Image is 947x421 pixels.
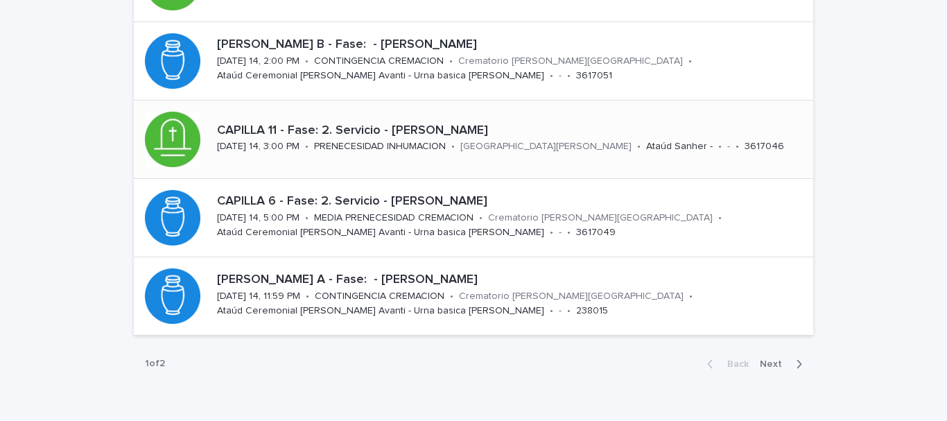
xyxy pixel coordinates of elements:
[217,227,544,239] p: Ataúd Ceremonial [PERSON_NAME] Avanti - Urna basica [PERSON_NAME]
[217,212,299,224] p: [DATE] 14, 5:00 PM
[314,212,473,224] p: MEDIA PRENECESIDAD CREMACION
[567,305,571,317] p: •
[637,141,641,153] p: •
[719,359,749,369] span: Back
[718,212,722,224] p: •
[305,141,309,153] p: •
[315,291,444,302] p: CONTINGENCIA CREMACION
[134,101,813,179] a: CAPILLA 11 - Fase: 2. Servicio - [PERSON_NAME][DATE] 14, 3:00 PM•PRENECESIDAD INHUMACION•[GEOGRAP...
[305,55,309,67] p: •
[696,358,754,370] button: Back
[550,305,553,317] p: •
[458,55,683,67] p: Crematorio [PERSON_NAME][GEOGRAPHIC_DATA]
[305,212,309,224] p: •
[217,291,300,302] p: [DATE] 14, 11:59 PM
[550,227,553,239] p: •
[559,305,562,317] p: -
[550,70,553,82] p: •
[559,70,562,82] p: -
[576,305,608,317] p: 238015
[217,37,808,53] p: [PERSON_NAME] B - Fase: - [PERSON_NAME]
[479,212,483,224] p: •
[727,141,730,153] p: -
[451,141,455,153] p: •
[217,70,544,82] p: Ataúd Ceremonial [PERSON_NAME] Avanti - Urna basica [PERSON_NAME]
[134,22,813,101] a: [PERSON_NAME] B - Fase: - [PERSON_NAME][DATE] 14, 2:00 PM•CONTINGENCIA CREMACION•Crematorio [PERS...
[314,55,444,67] p: CONTINGENCIA CREMACION
[576,227,616,239] p: 3617049
[134,347,176,381] p: 1 of 2
[306,291,309,302] p: •
[760,359,790,369] span: Next
[450,291,453,302] p: •
[567,70,571,82] p: •
[217,194,808,209] p: CAPILLA 6 - Fase: 2. Servicio - [PERSON_NAME]
[559,227,562,239] p: -
[460,141,632,153] p: [GEOGRAPHIC_DATA][PERSON_NAME]
[314,141,446,153] p: PRENECESIDAD INHUMACION
[134,179,813,257] a: CAPILLA 6 - Fase: 2. Servicio - [PERSON_NAME][DATE] 14, 5:00 PM•MEDIA PRENECESIDAD CREMACION•Crem...
[217,141,299,153] p: [DATE] 14, 3:00 PM
[488,212,713,224] p: Crematorio [PERSON_NAME][GEOGRAPHIC_DATA]
[217,305,544,317] p: Ataúd Ceremonial [PERSON_NAME] Avanti - Urna basica [PERSON_NAME]
[217,273,808,288] p: [PERSON_NAME] A - Fase: - [PERSON_NAME]
[449,55,453,67] p: •
[688,55,692,67] p: •
[217,123,808,139] p: CAPILLA 11 - Fase: 2. Servicio - [PERSON_NAME]
[754,358,813,370] button: Next
[736,141,739,153] p: •
[459,291,684,302] p: Crematorio [PERSON_NAME][GEOGRAPHIC_DATA]
[134,257,813,336] a: [PERSON_NAME] A - Fase: - [PERSON_NAME][DATE] 14, 11:59 PM•CONTINGENCIA CREMACION•Crematorio [PER...
[689,291,693,302] p: •
[567,227,571,239] p: •
[576,70,612,82] p: 3617051
[217,55,299,67] p: [DATE] 14, 2:00 PM
[745,141,784,153] p: 3617046
[646,141,713,153] p: Ataúd Sanher -
[718,141,722,153] p: •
